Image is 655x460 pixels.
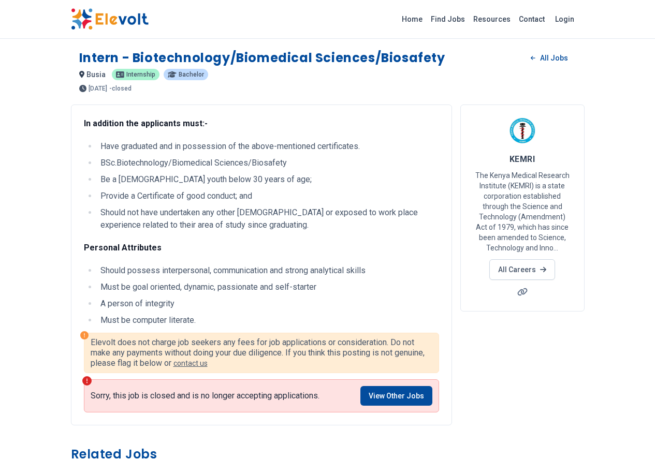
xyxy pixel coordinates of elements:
li: A person of integrity [97,298,439,310]
li: Provide a Certificate of good conduct; and [97,190,439,202]
span: [DATE] [89,85,107,92]
strong: Personal Attributes [84,243,162,253]
p: Elevolt does not charge job seekers any fees for job applications or consideration. Do not make a... [91,337,432,368]
li: Should possess interpersonal, communication and strong analytical skills [97,264,439,277]
li: Should not have undertaken any other [DEMOGRAPHIC_DATA] or exposed to work place experience relat... [97,206,439,231]
p: - closed [109,85,132,92]
p: The Kenya Medical Research Institute (KEMRI) is a state corporation established through the Scien... [473,170,572,253]
a: All Jobs [522,50,576,66]
img: KEMRI [510,117,535,143]
p: Sorry, this job is closed and is no longer accepting applications. [91,391,319,401]
h1: Intern - Biotechnology/Biomedical Sciences/Biosafety [79,50,445,66]
li: Must be computer literate. [97,314,439,327]
a: Login [549,9,580,29]
li: Have graduated and in possession of the above-mentioned certificates. [97,140,439,153]
strong: In addition the applicants must:- [84,118,208,128]
a: Contact [515,11,549,27]
li: Must be goal oriented, dynamic, passionate and self-starter [97,281,439,293]
a: All Careers [489,259,555,280]
li: BSc.Biotechnology/Biomedical Sciences/Biosafety [97,157,439,169]
img: Elevolt [71,8,149,30]
a: Home [398,11,427,27]
a: View Other Jobs [360,386,432,406]
span: busia [86,70,106,79]
a: Resources [469,11,515,27]
a: Find Jobs [427,11,469,27]
li: Be a [DEMOGRAPHIC_DATA] youth below 30 years of age; [97,173,439,186]
span: bachelor [179,71,204,78]
a: contact us [173,359,208,367]
span: internship [126,71,155,78]
span: KEMRI [510,154,535,164]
